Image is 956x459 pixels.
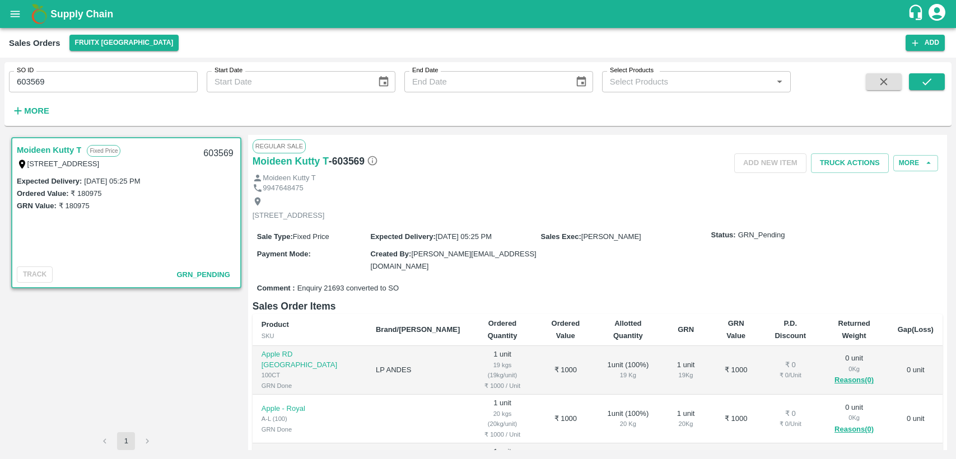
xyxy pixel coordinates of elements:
[257,283,295,294] label: Comment :
[412,66,438,75] label: End Date
[253,298,943,314] h6: Sales Order Items
[770,360,811,371] div: ₹ 0
[257,250,311,258] label: Payment Mode :
[893,155,938,171] button: More
[329,153,378,169] h6: - 603569
[24,106,49,115] strong: More
[262,424,358,434] div: GRN Done
[370,250,536,270] span: [PERSON_NAME][EMAIL_ADDRESS][DOMAIN_NAME]
[552,319,580,340] b: Ordered Value
[9,71,198,92] input: Enter SO ID
[829,353,880,387] div: 0 unit
[906,35,945,51] button: Add
[604,360,652,381] div: 1 unit ( 100 %)
[838,319,870,340] b: Returned Weight
[262,331,358,341] div: SKU
[770,419,811,429] div: ₹ 0 / Unit
[604,409,652,429] div: 1 unit ( 100 %)
[262,370,358,380] div: 100CT
[71,189,101,198] label: ₹ 180975
[214,66,243,75] label: Start Date
[613,319,643,340] b: Allotted Quantity
[670,409,702,429] div: 1 unit
[829,364,880,374] div: 0 Kg
[770,370,811,380] div: ₹ 0 / Unit
[376,325,460,334] b: Brand/[PERSON_NAME]
[17,66,34,75] label: SO ID
[478,381,527,391] div: ₹ 1000 / Unit
[17,177,82,185] label: Expected Delivery :
[605,74,769,89] input: Select Products
[253,210,325,221] p: [STREET_ADDRESS]
[478,429,527,439] div: ₹ 1000 / Unit
[829,374,880,387] button: Reasons(0)
[373,71,394,92] button: Choose date
[536,395,595,443] td: ₹ 1000
[811,153,889,173] button: Truck Actions
[775,319,806,340] b: P.D. Discount
[263,173,315,184] p: Moideen Kutty T
[94,432,158,450] nav: pagination navigation
[436,232,492,241] span: [DATE] 05:25 PM
[536,346,595,395] td: ₹ 1000
[27,160,100,168] label: [STREET_ADDRESS]
[59,202,90,210] label: ₹ 180975
[404,71,566,92] input: End Date
[253,139,306,153] span: Regular Sale
[262,349,358,370] p: Apple RD [GEOGRAPHIC_DATA]
[670,360,702,381] div: 1 unit
[207,71,369,92] input: Start Date
[17,143,81,157] a: Moideen Kutty T
[28,3,50,25] img: logo
[84,177,140,185] label: [DATE] 05:25 PM
[898,325,934,334] b: Gap(Loss)
[711,395,761,443] td: ₹ 1000
[87,145,120,157] p: Fixed Price
[263,183,303,194] p: 9947648475
[9,101,52,120] button: More
[571,71,592,92] button: Choose date
[738,230,785,241] span: GRN_Pending
[678,325,694,334] b: GRN
[69,35,179,51] button: Select DC
[610,66,654,75] label: Select Products
[469,395,536,443] td: 1 unit
[478,360,527,381] div: 19 kgs (19kg/unit)
[297,283,399,294] span: Enquiry 21693 converted to SO
[176,270,230,279] span: GRN_Pending
[829,423,880,436] button: Reasons(0)
[907,4,927,24] div: customer-support
[927,2,947,26] div: account of current user
[604,370,652,380] div: 19 Kg
[670,419,702,429] div: 20 Kg
[711,230,736,241] label: Status:
[293,232,329,241] span: Fixed Price
[253,153,329,169] a: Moideen Kutty T
[488,319,517,340] b: Ordered Quantity
[770,409,811,419] div: ₹ 0
[257,232,293,241] label: Sale Type :
[889,395,943,443] td: 0 unit
[17,202,57,210] label: GRN Value:
[478,409,527,429] div: 20 kgs (20kg/unit)
[117,432,135,450] button: page 1
[197,140,240,167] div: 603569
[670,370,702,380] div: 19 Kg
[262,320,289,329] b: Product
[262,381,358,391] div: GRN Done
[50,8,113,20] b: Supply Chain
[50,6,907,22] a: Supply Chain
[370,232,435,241] label: Expected Delivery :
[772,74,787,89] button: Open
[262,414,358,424] div: A-L (100)
[9,36,60,50] div: Sales Orders
[262,404,358,414] p: Apple - Royal
[367,346,469,395] td: LP ANDES
[726,319,745,340] b: GRN Value
[2,1,28,27] button: open drawer
[889,346,943,395] td: 0 unit
[17,189,68,198] label: Ordered Value:
[604,419,652,429] div: 20 Kg
[370,250,411,258] label: Created By :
